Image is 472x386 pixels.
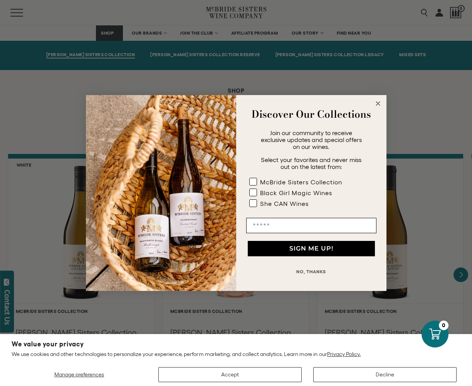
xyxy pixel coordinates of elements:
[327,351,361,357] a: Privacy Policy.
[246,264,376,279] button: NO, THANKS
[313,367,457,382] button: Decline
[158,367,302,382] button: Accept
[373,99,383,108] button: Close dialog
[12,367,147,382] button: Manage preferences
[54,371,104,378] span: Manage preferences
[86,95,236,291] img: 42653730-7e35-4af7-a99d-12bf478283cf.jpeg
[260,179,342,185] div: McBride Sisters Collection
[12,351,460,358] p: We use cookies and other technologies to personalize your experience, perform marketing, and coll...
[12,341,460,348] h2: We value your privacy
[260,189,332,196] div: Black Girl Magic Wines
[439,321,448,330] div: 0
[252,107,371,122] strong: Discover Our Collections
[246,218,376,233] input: Email
[261,156,361,170] span: Select your favorites and never miss out on the latest from:
[248,241,375,256] button: SIGN ME UP!
[260,200,309,207] div: She CAN Wines
[261,129,362,150] span: Join our community to receive exclusive updates and special offers on our wines.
